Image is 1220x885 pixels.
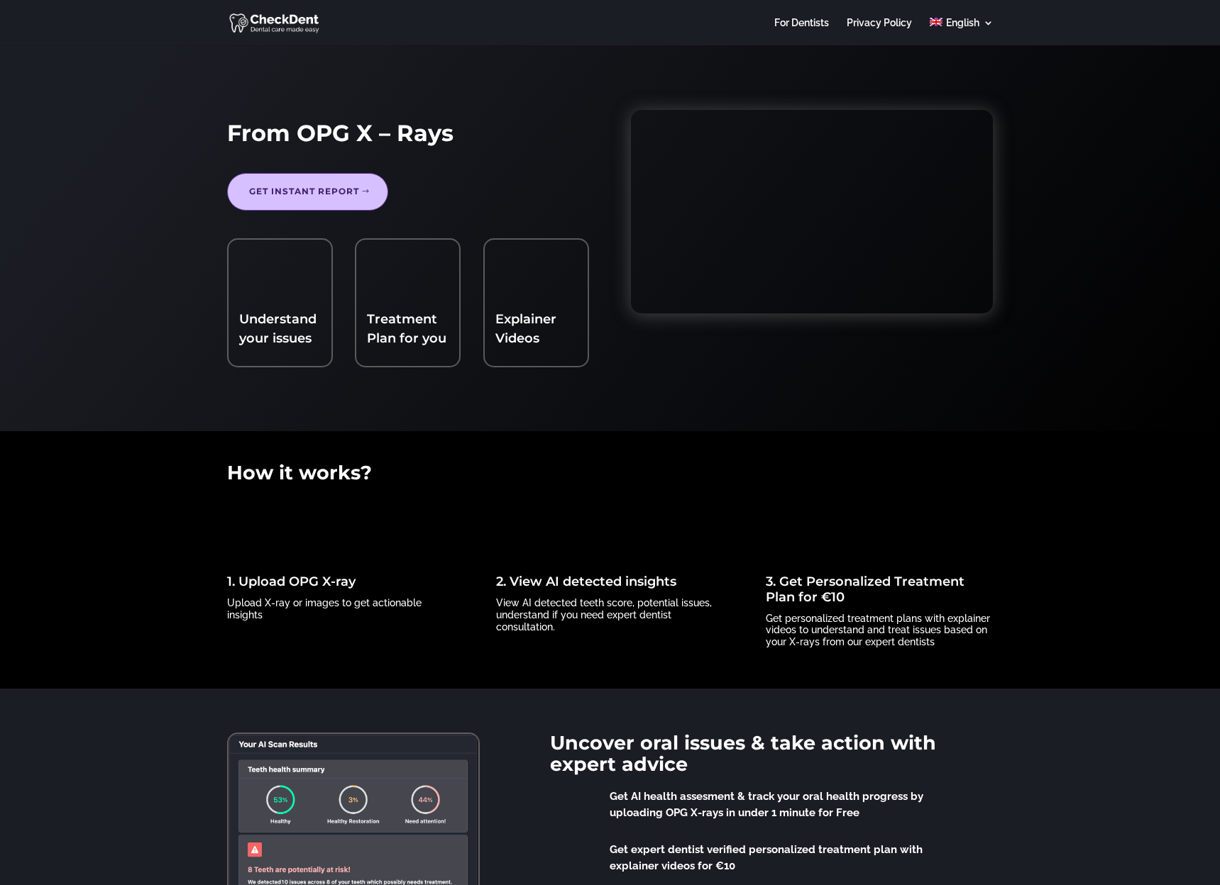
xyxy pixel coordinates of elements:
a: 3. Get Personalized Treatment Plan for €10 [766,574,965,605]
span: Uncover oral issues & take action with expert advice [550,731,936,776]
span: Get AI health assesment & track your oral health progress by uploading OPG X-rays in under 1 minu... [610,790,923,819]
a: Privacy Policy [847,18,912,45]
a: Get Instant report [227,173,388,210]
h1: From OPG X – Rays [227,120,589,154]
p: Upload X-ray or images to get actionable insights [227,597,454,621]
img: CheckDent [229,11,321,34]
p: Get personalized treatment plans with explainer videos to understand and treat issues based on yo... [766,613,993,648]
span: How it works? [227,461,372,484]
span: Understand your issues [239,311,317,346]
iframe: How to Upload Your X-Ray & Get Instant Second Opnion [631,110,993,313]
a: English [930,18,993,45]
p: View AI detected teeth score, potential issues, understand if you need expert dentist consultation. [496,597,723,633]
span: English [946,17,979,28]
a: 1. Upload OPG X-ray [227,574,356,589]
a: Treatment Plan for you [367,311,446,346]
a: 2. View AI detected insights [496,574,676,589]
span: Get expert dentist verified personalized treatment plan with explainer videos for €10 [610,843,923,872]
a: For Dentists [774,18,829,45]
a: Explainer Videos [495,311,556,346]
